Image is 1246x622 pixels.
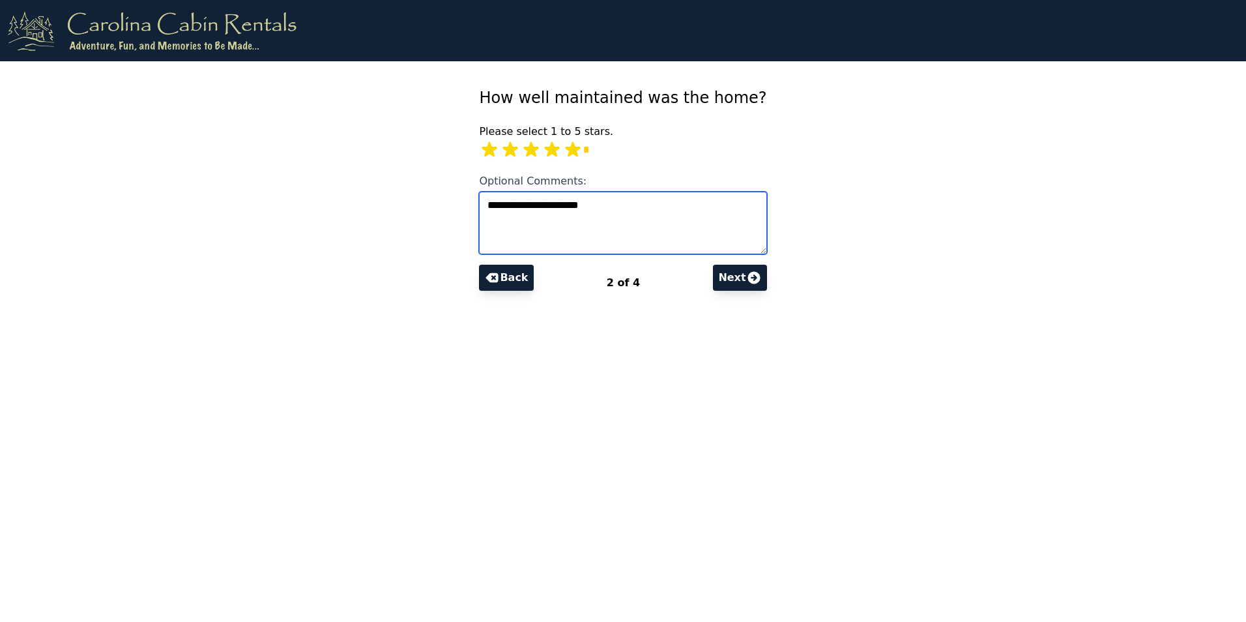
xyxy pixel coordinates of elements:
[479,124,766,140] p: Please select 1 to 5 stars.
[713,265,766,291] button: Next
[479,89,766,107] span: How well maintained was the home?
[479,192,766,254] textarea: Optional Comments:
[8,10,297,51] img: logo.png
[479,265,533,291] button: Back
[607,276,640,289] span: 2 of 4
[479,175,587,187] span: Optional Comments:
